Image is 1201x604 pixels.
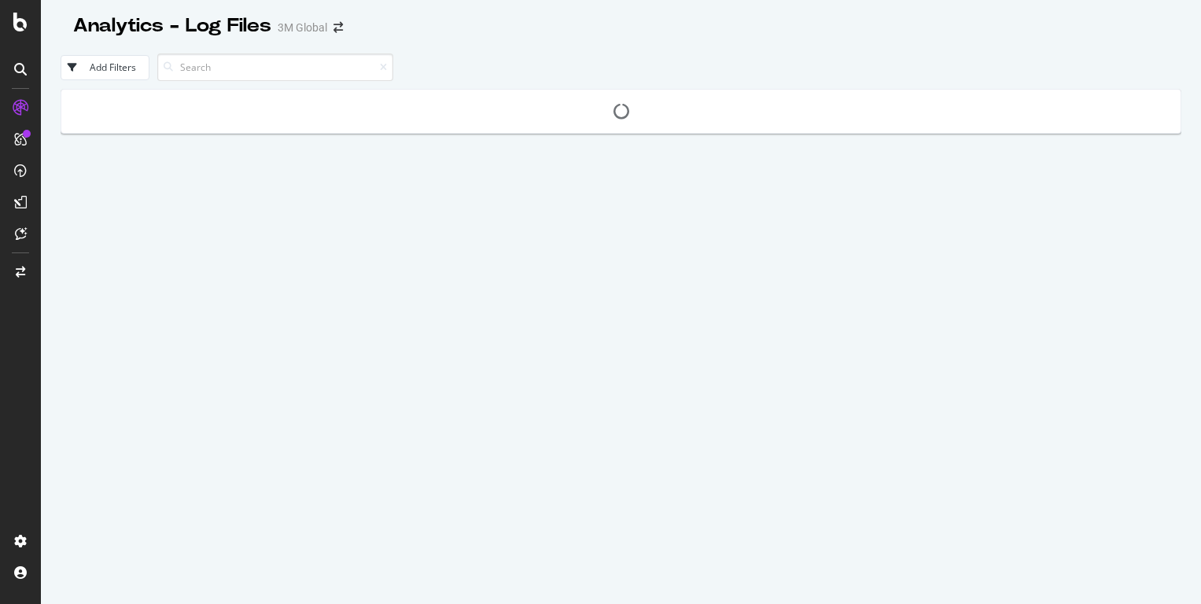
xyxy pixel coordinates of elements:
[61,55,149,80] button: Add Filters
[90,61,136,74] div: Add Filters
[73,13,271,39] div: Analytics - Log Files
[333,22,343,33] div: arrow-right-arrow-left
[157,53,393,81] input: Search
[278,20,327,35] div: 3M Global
